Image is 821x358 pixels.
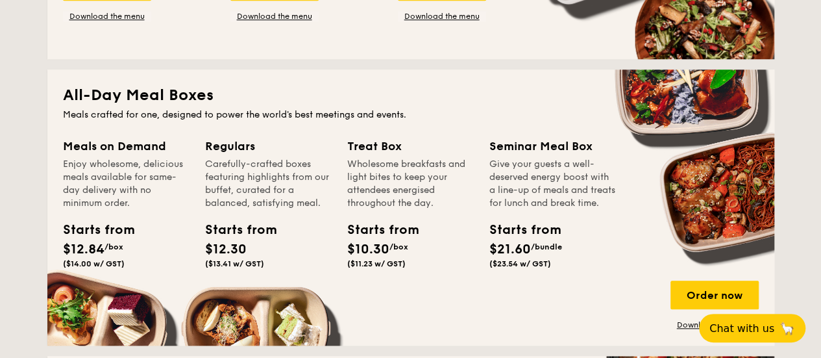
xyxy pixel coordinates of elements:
span: /box [389,242,408,251]
div: Meals crafted for one, designed to power the world's best meetings and events. [63,109,759,121]
span: Chat with us [709,322,774,335]
div: Wholesome breakfasts and light bites to keep your attendees energised throughout the day. [347,158,474,210]
div: Meals on Demand [63,137,190,155]
span: /box [104,242,123,251]
span: ($13.41 w/ GST) [205,259,264,268]
a: Download the menu [63,11,151,21]
div: Starts from [489,220,548,240]
div: Carefully-crafted boxes featuring highlights from our buffet, curated for a balanced, satisfying ... [205,158,332,210]
div: Regulars [205,137,332,155]
span: ($14.00 w/ GST) [63,259,125,268]
span: ($11.23 w/ GST) [347,259,406,268]
a: Download the menu [398,11,486,21]
div: Give your guests a well-deserved energy boost with a line-up of meals and treats for lunch and br... [489,158,616,210]
div: Enjoy wholesome, delicious meals available for same-day delivery with no minimum order. [63,158,190,210]
span: $10.30 [347,242,389,257]
span: $21.60 [489,242,531,257]
span: $12.84 [63,242,104,257]
div: Order now [670,281,759,309]
div: Starts from [205,220,263,240]
div: Starts from [63,220,121,240]
span: /bundle [531,242,562,251]
h2: All-Day Meal Boxes [63,85,759,106]
span: $12.30 [205,242,247,257]
span: ($23.54 w/ GST) [489,259,551,268]
button: Chat with us🦙 [699,314,805,342]
div: Treat Box [347,137,474,155]
div: Seminar Meal Box [489,137,616,155]
a: Download the menu [230,11,319,21]
div: Starts from [347,220,406,240]
a: Download the menu [670,320,759,330]
span: 🦙 [779,321,795,336]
